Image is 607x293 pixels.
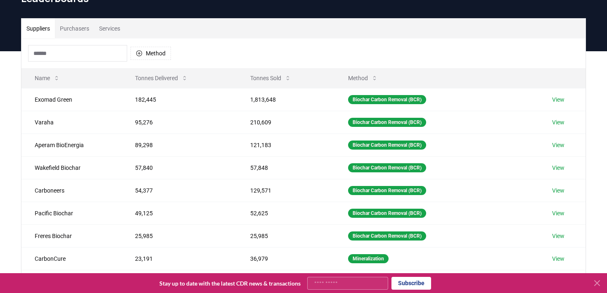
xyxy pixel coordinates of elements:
td: Planboo [21,270,122,293]
td: 57,840 [122,156,237,179]
td: Carboneers [21,179,122,202]
td: 36,979 [237,247,335,270]
td: 23,046 [122,270,237,293]
button: Tonnes Delivered [128,70,194,86]
button: Tonnes Sold [244,70,298,86]
div: Biochar Carbon Removal (BCR) [348,231,426,241]
button: Purchasers [55,19,94,38]
button: Method [130,47,171,60]
td: 25,985 [237,224,335,247]
button: Suppliers [21,19,55,38]
div: Biochar Carbon Removal (BCR) [348,141,426,150]
a: View [552,164,564,172]
td: Aperam BioEnergia [21,133,122,156]
td: 121,183 [237,133,335,156]
td: 23,191 [122,247,237,270]
td: Wakefield Biochar [21,156,122,179]
button: Method [341,70,384,86]
a: View [552,141,564,149]
td: 52,625 [237,202,335,224]
a: View [552,95,564,104]
a: View [552,118,564,126]
td: Pacific Biochar [21,202,122,224]
td: Varaha [21,111,122,133]
button: Name [28,70,66,86]
td: 54,377 [122,179,237,202]
td: 182,445 [122,88,237,111]
td: 57,848 [237,156,335,179]
button: Services [94,19,125,38]
a: View [552,255,564,263]
div: Mineralization [348,254,389,263]
div: Biochar Carbon Removal (BCR) [348,163,426,172]
td: 210,609 [237,111,335,133]
div: Biochar Carbon Removal (BCR) [348,209,426,218]
a: View [552,186,564,195]
td: 25,985 [122,224,237,247]
td: 129,571 [237,179,335,202]
td: Exomad Green [21,88,122,111]
td: 89,298 [122,133,237,156]
a: View [552,232,564,240]
td: CarbonCure [21,247,122,270]
td: 49,125 [122,202,237,224]
td: 34,404 [237,270,335,293]
div: Biochar Carbon Removal (BCR) [348,95,426,104]
div: Biochar Carbon Removal (BCR) [348,118,426,127]
a: View [552,209,564,217]
td: 95,276 [122,111,237,133]
td: Freres Biochar [21,224,122,247]
td: 1,813,648 [237,88,335,111]
div: Biochar Carbon Removal (BCR) [348,186,426,195]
